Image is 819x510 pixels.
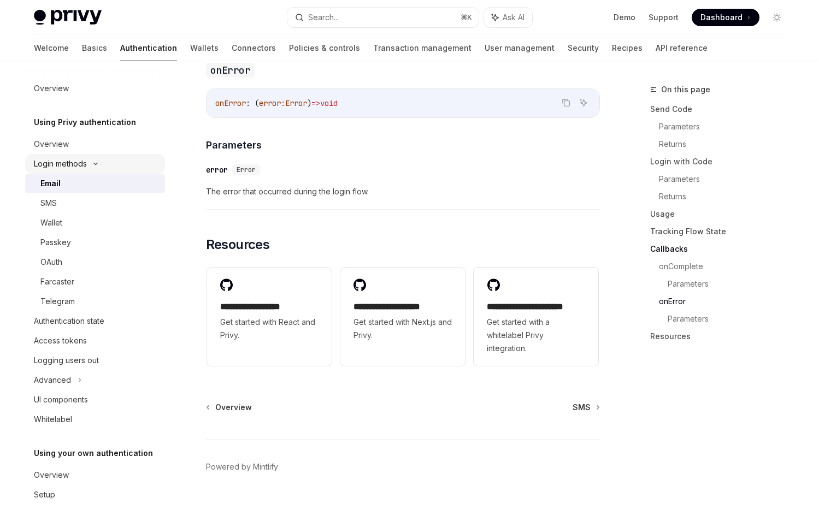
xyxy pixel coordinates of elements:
div: Whitelabel [34,413,72,426]
img: light logo [34,10,102,25]
button: Ask AI [484,8,532,27]
a: Whitelabel [25,410,165,429]
a: SMS [573,402,599,413]
div: Login methods [34,157,87,170]
a: Resources [650,328,794,345]
span: Resources [206,236,270,253]
a: Overview [25,79,165,98]
a: Farcaster [25,272,165,292]
span: void [320,98,338,108]
span: ⌘ K [461,13,472,22]
a: onError [659,293,794,310]
a: Parameters [668,275,794,293]
span: => [311,98,320,108]
span: Parameters [206,138,262,152]
a: Tracking Flow State [650,223,794,240]
span: Get started with React and Privy. [220,316,319,342]
a: Wallets [190,35,219,61]
div: Authentication state [34,315,104,328]
a: Authentication [120,35,177,61]
div: error [206,164,228,175]
span: error [259,98,281,108]
a: Callbacks [650,240,794,258]
span: Error [237,165,256,174]
a: onComplete [659,258,794,275]
h5: Using your own authentication [34,447,153,460]
div: Overview [34,82,69,95]
a: Usage [650,205,794,223]
div: Advanced [34,373,71,387]
a: Telegram [25,292,165,311]
a: Passkey [25,233,165,252]
a: Parameters [668,310,794,328]
span: : ( [246,98,259,108]
a: Recipes [612,35,643,61]
div: Overview [34,138,69,151]
h5: Using Privy authentication [34,116,136,129]
a: Send Code [650,100,794,118]
a: Support [649,12,679,23]
a: Connectors [232,35,276,61]
span: onError [215,98,246,108]
div: Search... [308,11,339,24]
a: Policies & controls [289,35,360,61]
span: SMS [573,402,591,413]
div: UI components [34,393,88,406]
span: Dashboard [700,12,743,23]
button: Search...⌘K [287,8,479,27]
div: Logging users out [34,354,99,367]
span: Ask AI [503,12,525,23]
a: Dashboard [692,9,759,26]
div: Passkey [40,236,71,249]
span: : [281,98,285,108]
div: Wallet [40,216,62,229]
a: Demo [614,12,635,23]
div: Setup [34,488,55,501]
span: On this page [661,83,710,96]
a: Powered by Mintlify [206,461,278,472]
a: OAuth [25,252,165,272]
a: Parameters [659,118,794,135]
a: API reference [656,35,708,61]
a: Authentication state [25,311,165,331]
a: Email [25,174,165,193]
div: Access tokens [34,334,87,347]
a: Parameters [659,170,794,188]
div: SMS [40,197,57,210]
span: The error that occurred during the login flow. [206,185,600,198]
a: Overview [25,465,165,485]
a: Security [568,35,599,61]
span: Get started with a whitelabel Privy integration. [487,316,585,355]
button: Toggle dark mode [768,9,786,26]
a: Setup [25,485,165,505]
a: Overview [25,134,165,154]
span: ) [307,98,311,108]
span: Get started with Next.js and Privy. [353,316,452,342]
a: Basics [82,35,107,61]
a: Access tokens [25,331,165,351]
button: Copy the contents from the code block [559,96,573,110]
a: Login with Code [650,153,794,170]
a: UI components [25,390,165,410]
div: OAuth [40,256,62,269]
div: Telegram [40,295,75,308]
code: onError [206,63,255,78]
a: Returns [659,188,794,205]
div: Email [40,177,61,190]
div: Farcaster [40,275,74,288]
a: Welcome [34,35,69,61]
a: Overview [207,402,252,413]
button: Ask AI [576,96,591,110]
a: Logging users out [25,351,165,370]
a: Returns [659,135,794,153]
span: Overview [215,402,252,413]
div: Overview [34,469,69,482]
a: Transaction management [373,35,472,61]
a: SMS [25,193,165,213]
a: User management [485,35,555,61]
span: Error [285,98,307,108]
a: Wallet [25,213,165,233]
